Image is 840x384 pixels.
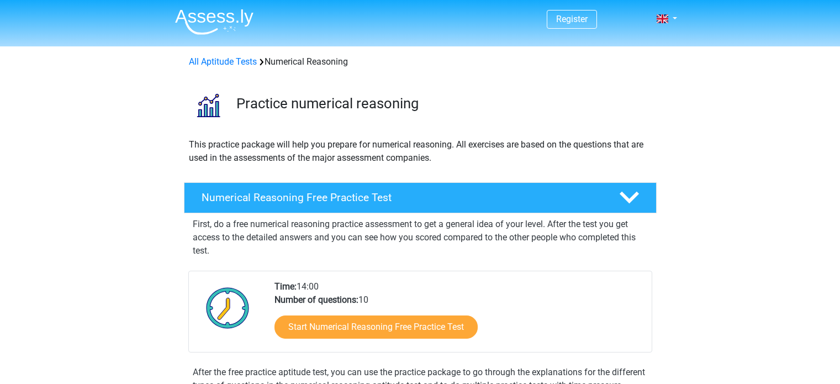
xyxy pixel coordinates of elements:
h3: Practice numerical reasoning [236,95,648,112]
a: All Aptitude Tests [189,56,257,67]
img: Clock [200,280,256,335]
b: Number of questions: [274,294,358,305]
div: 14:00 10 [266,280,651,352]
p: First, do a free numerical reasoning practice assessment to get a general idea of your level. Aft... [193,218,648,257]
a: Start Numerical Reasoning Free Practice Test [274,315,478,339]
img: numerical reasoning [184,82,231,129]
div: Numerical Reasoning [184,55,656,69]
p: This practice package will help you prepare for numerical reasoning. All exercises are based on t... [189,138,652,165]
h4: Numerical Reasoning Free Practice Test [202,191,601,204]
a: Register [556,14,588,24]
b: Time: [274,281,297,292]
a: Numerical Reasoning Free Practice Test [179,182,661,213]
img: Assessly [175,9,253,35]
